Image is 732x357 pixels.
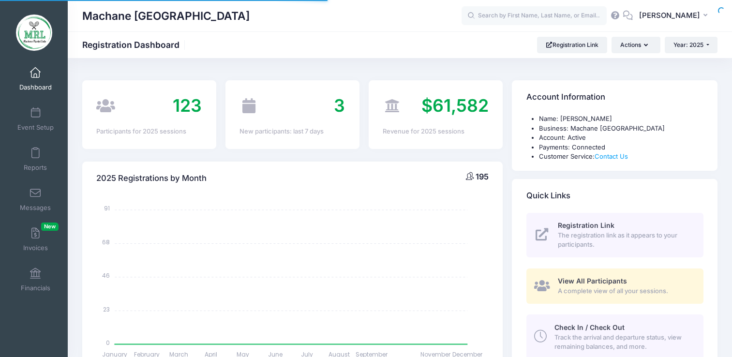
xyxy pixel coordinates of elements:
[639,10,700,21] span: [PERSON_NAME]
[13,223,59,256] a: InvoicesNew
[13,102,59,136] a: Event Setup
[558,277,627,285] span: View All Participants
[103,238,110,246] tspan: 68
[558,231,692,250] span: The registration link as it appears to your participants.
[13,62,59,96] a: Dashboard
[41,223,59,231] span: New
[558,221,614,229] span: Registration Link
[612,37,660,53] button: Actions
[462,6,607,26] input: Search by First Name, Last Name, or Email...
[539,124,703,134] li: Business: Machane [GEOGRAPHIC_DATA]
[526,182,570,209] h4: Quick Links
[16,15,52,51] img: Machane Racket Lake
[558,286,692,296] span: A complete view of all your sessions.
[106,339,110,347] tspan: 0
[17,123,54,132] span: Event Setup
[633,5,717,27] button: [PERSON_NAME]
[539,133,703,143] li: Account: Active
[595,152,628,160] a: Contact Us
[13,142,59,176] a: Reports
[24,164,47,172] span: Reports
[665,37,717,53] button: Year: 2025
[13,182,59,216] a: Messages
[539,143,703,152] li: Payments: Connected
[239,127,345,136] div: New participants: last 7 days
[105,204,110,212] tspan: 91
[537,37,607,53] a: Registration Link
[334,95,345,116] span: 3
[173,95,202,116] span: 123
[526,268,703,304] a: View All Participants A complete view of all your sessions.
[82,5,250,27] h1: Machane [GEOGRAPHIC_DATA]
[673,41,703,48] span: Year: 2025
[526,84,605,111] h4: Account Information
[21,284,50,292] span: Financials
[383,127,488,136] div: Revenue for 2025 sessions
[539,152,703,162] li: Customer Service:
[96,164,207,192] h4: 2025 Registrations by Month
[96,127,202,136] div: Participants for 2025 sessions
[554,323,625,331] span: Check In / Check Out
[19,83,52,91] span: Dashboard
[13,263,59,297] a: Financials
[539,114,703,124] li: Name: [PERSON_NAME]
[103,271,110,280] tspan: 46
[476,172,489,181] span: 195
[526,213,703,257] a: Registration Link The registration link as it appears to your participants.
[20,204,51,212] span: Messages
[104,305,110,313] tspan: 23
[554,333,692,352] span: Track the arrival and departure status, view remaining balances, and more.
[82,40,188,50] h1: Registration Dashboard
[23,244,48,252] span: Invoices
[421,95,489,116] span: $61,582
